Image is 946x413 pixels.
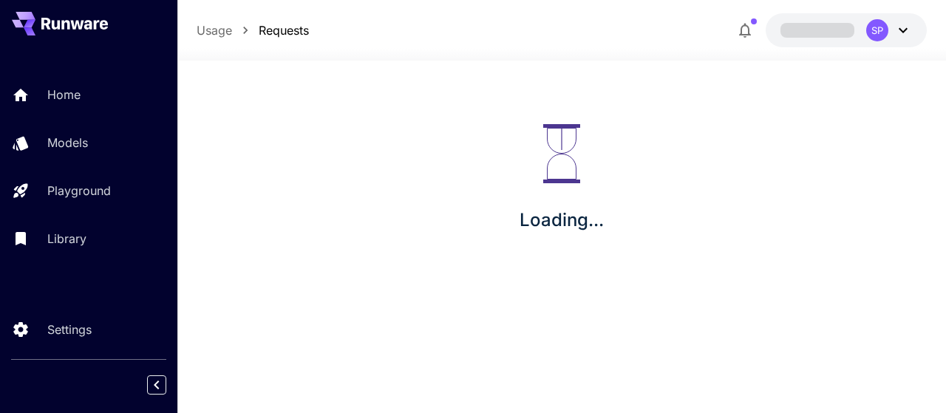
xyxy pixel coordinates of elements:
button: Collapse sidebar [147,375,166,395]
p: Playground [47,182,111,199]
p: Home [47,86,81,103]
nav: breadcrumb [197,21,309,39]
button: SP [766,13,927,47]
div: Collapse sidebar [158,372,177,398]
a: Requests [259,21,309,39]
p: Library [47,230,86,248]
p: Models [47,134,88,151]
p: Loading... [520,207,604,233]
p: Settings [47,321,92,338]
a: Usage [197,21,232,39]
div: SP [866,19,888,41]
